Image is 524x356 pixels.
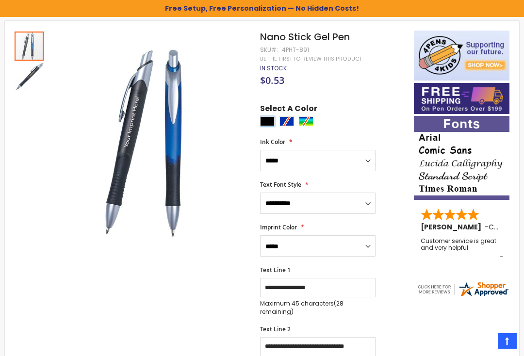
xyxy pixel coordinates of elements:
span: $0.53 [260,74,284,87]
span: Text Line 2 [260,325,291,333]
div: Nano Stick Gel Pen [15,61,44,91]
a: 4pens.com certificate URL [416,291,509,300]
div: Black [260,116,275,126]
span: Imprint Color [260,223,297,231]
span: Ink Color [260,138,285,146]
img: 4pens 4 kids [414,31,509,81]
span: [PERSON_NAME] [421,222,485,232]
div: Customer service is great and very helpful [421,238,503,259]
a: Top [498,333,517,349]
span: CO [489,222,500,232]
span: (28 remaining) [260,299,344,315]
span: In stock [260,64,287,72]
img: Free shipping on orders over $199 [414,83,509,114]
div: Nano Stick Gel Pen [15,31,45,61]
span: Select A Color [260,103,317,116]
span: Nano Stick Gel Pen [260,30,350,44]
span: Text Line 1 [260,266,291,274]
strong: SKU [260,46,278,54]
a: Be the first to review this product [260,55,362,63]
p: Maximum 45 characters [260,300,376,315]
div: 4PHT-891 [282,46,309,54]
span: Text Font Style [260,180,301,189]
img: Nano Stick Gel Pen [54,44,248,238]
img: font-personalization-examples [414,116,509,200]
img: 4pens.com widget logo [416,280,509,298]
img: Nano Stick Gel Pen [15,62,44,91]
div: Availability [260,65,287,72]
